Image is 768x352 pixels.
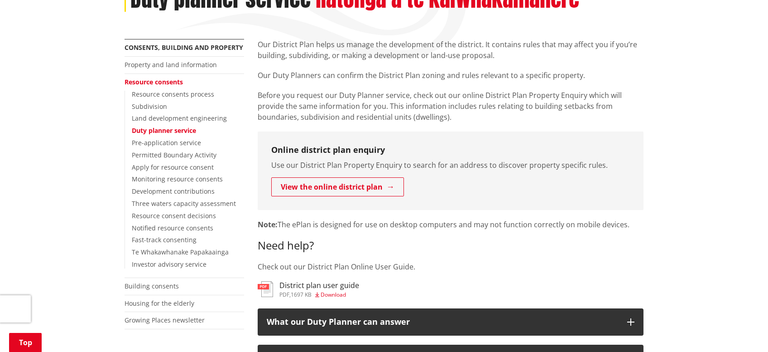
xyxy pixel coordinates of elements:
[258,219,643,230] p: The ePlan is designed for use on desktop computers and may not function correctly on mobile devices.
[258,281,359,298] a: District plan user guide pdf,1697 KB Download
[132,211,216,220] a: Resource consent decisions
[132,151,216,159] a: Permitted Boundary Activity
[726,314,759,347] iframe: Messenger Launcher
[125,78,183,86] a: Resource consents
[132,248,229,256] a: Te Whakawhanake Papakaainga
[132,138,201,147] a: Pre-application service
[132,175,223,183] a: Monitoring resource consents
[132,90,214,98] a: Resource consents process
[9,333,42,352] a: Top
[132,260,206,269] a: Investor advisory service
[258,39,643,61] p: Our District Plan helps us manage the development of the district. It contains rules that may aff...
[258,281,273,297] img: document-pdf.svg
[321,291,346,298] span: Download
[125,60,217,69] a: Property and land information
[271,177,404,196] a: View the online district plan
[279,292,359,298] div: ,
[279,281,359,290] h3: District plan user guide
[132,187,215,196] a: Development contributions
[132,163,214,171] a: Apply for resource consent
[271,160,630,171] p: Use our District Plan Property Enquiry to search for an address to discover property specific rules.
[258,308,643,336] button: What our Duty Planner can answer
[132,199,236,208] a: Three waters capacity assessment
[125,43,243,52] a: Consents, building and property
[258,90,643,122] p: Before you request our Duty Planner service, check out our online District Plan Property Enquiry ...
[291,291,312,298] span: 1697 KB
[132,126,196,135] a: Duty planner service
[258,261,643,272] p: Check out our District Plan Online User Guide.
[132,224,213,232] a: Notified resource consents
[132,114,227,122] a: Land development engineering
[258,239,643,252] h3: Need help?
[125,316,205,324] a: Growing Places newsletter
[267,318,618,327] div: What our Duty Planner can answer
[279,291,289,298] span: pdf
[258,70,643,81] p: Our Duty Planners can confirm the District Plan zoning and rules relevant to a specific property.
[125,299,194,308] a: Housing for the elderly
[271,145,630,155] h3: Online district plan enquiry
[125,282,179,290] a: Building consents
[132,235,197,244] a: Fast-track consenting
[132,102,167,111] a: Subdivision
[258,220,278,230] strong: Note:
